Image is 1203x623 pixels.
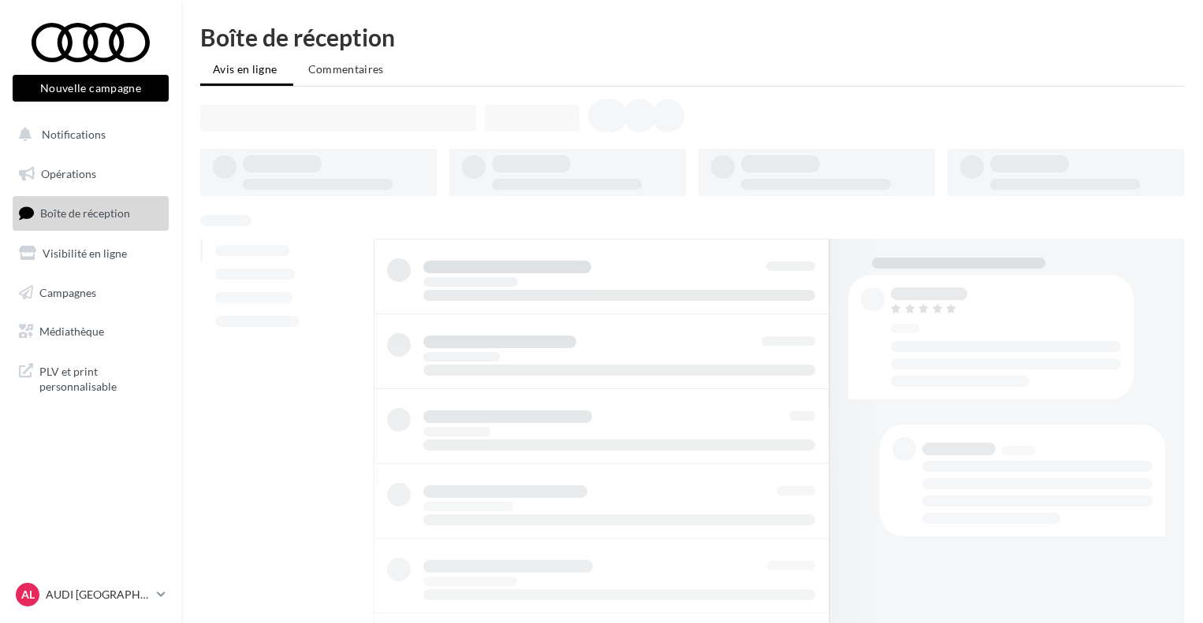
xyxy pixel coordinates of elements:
span: Notifications [42,128,106,141]
span: Campagnes [39,285,96,299]
p: AUDI [GEOGRAPHIC_DATA] [46,587,151,603]
button: Nouvelle campagne [13,75,169,102]
a: PLV et print personnalisable [9,354,172,401]
a: Visibilité en ligne [9,237,172,270]
button: Notifications [9,118,166,151]
a: Boîte de réception [9,196,172,230]
a: Opérations [9,158,172,191]
a: Médiathèque [9,315,172,348]
a: AL AUDI [GEOGRAPHIC_DATA] [13,580,169,610]
span: Boîte de réception [40,206,130,220]
div: Boîte de réception [200,25,1184,49]
span: AL [21,587,35,603]
span: PLV et print personnalisable [39,361,162,395]
span: Médiathèque [39,324,104,338]
span: Opérations [41,167,96,180]
span: Visibilité en ligne [43,247,127,260]
span: Commentaires [308,62,384,76]
a: Campagnes [9,276,172,310]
